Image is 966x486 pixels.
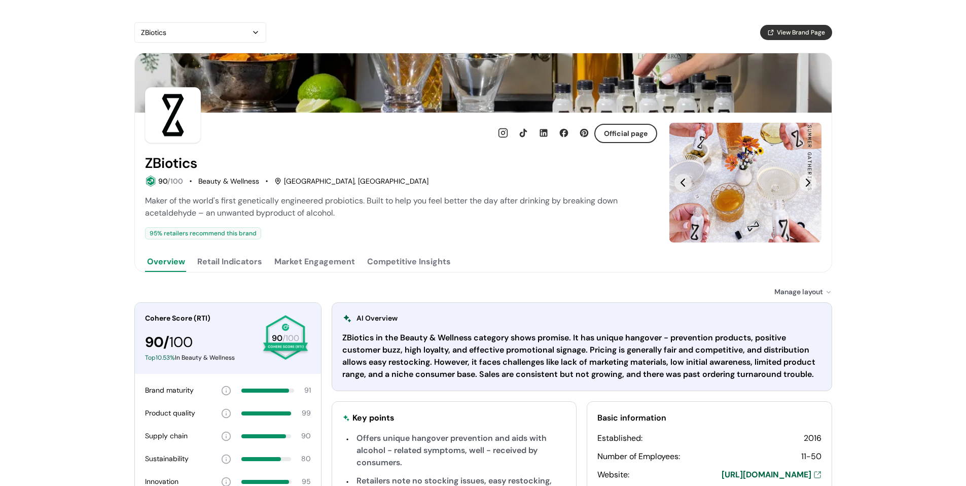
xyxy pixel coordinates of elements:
div: 90 [301,431,311,441]
h2: ZBiotics [145,155,197,171]
div: Beauty & Wellness [198,176,259,187]
span: 90 [272,333,282,343]
div: Brand maturity [145,385,194,396]
div: 80 [301,454,311,464]
div: 91 [304,385,311,396]
div: Carousel [669,123,821,242]
button: Market Engagement [272,252,357,272]
div: Established: [597,432,642,444]
div: Cohere Score (RTI) [145,313,254,324]
img: Brand cover image [135,53,832,113]
button: View Brand Page [760,25,832,40]
div: 99 [302,408,311,419]
div: In Beauty & Wellness [145,353,254,362]
button: Overview [145,252,187,272]
span: /100 [282,333,299,343]
div: 95 % retailers recommend this brand [145,227,261,239]
span: 90 [158,177,167,186]
div: 2016 [804,432,821,444]
div: Product quality [145,408,195,419]
span: Maker of the world's first genetically engineered probiotics. Built to help you feel better the d... [145,195,618,218]
span: Top 10.53 % [145,354,175,362]
a: [URL][DOMAIN_NAME] [722,469,821,481]
div: ZBiotics [141,26,249,39]
div: 90 percent [241,434,291,438]
button: Official page [594,124,657,143]
span: Offers unique hangover prevention and aids with alcohol - related symptoms, well - received by co... [356,433,547,468]
button: Previous Slide [674,174,692,191]
div: ZBiotics in the Beauty & Wellness category shows promise. It has unique hangover - prevention pro... [342,332,821,380]
div: 95 percent [241,480,292,484]
span: View Brand Page [777,28,825,37]
div: 80 percent [241,457,291,461]
span: /100 [167,177,183,186]
div: 90 / [145,332,254,353]
div: 99 percent [241,411,292,415]
div: 11-50 [801,450,821,463]
button: Next Slide [799,174,816,191]
div: Website: [597,469,629,481]
div: Manage layout [774,287,832,297]
div: Sustainability [145,454,189,464]
span: 100 [169,333,193,352]
div: Basic information [597,412,821,424]
div: 91 percent [241,389,294,393]
div: Supply chain [145,431,188,441]
img: Slide 0 [669,123,821,242]
button: Retail Indicators [195,252,264,272]
div: Slide 1 [669,123,821,242]
div: [GEOGRAPHIC_DATA], [GEOGRAPHIC_DATA] [274,176,428,187]
div: Number of Employees: [597,450,680,463]
div: AI Overview [342,313,398,324]
div: Key points [352,412,395,424]
img: Brand Photo [145,87,201,143]
button: Competitive Insights [365,252,453,272]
